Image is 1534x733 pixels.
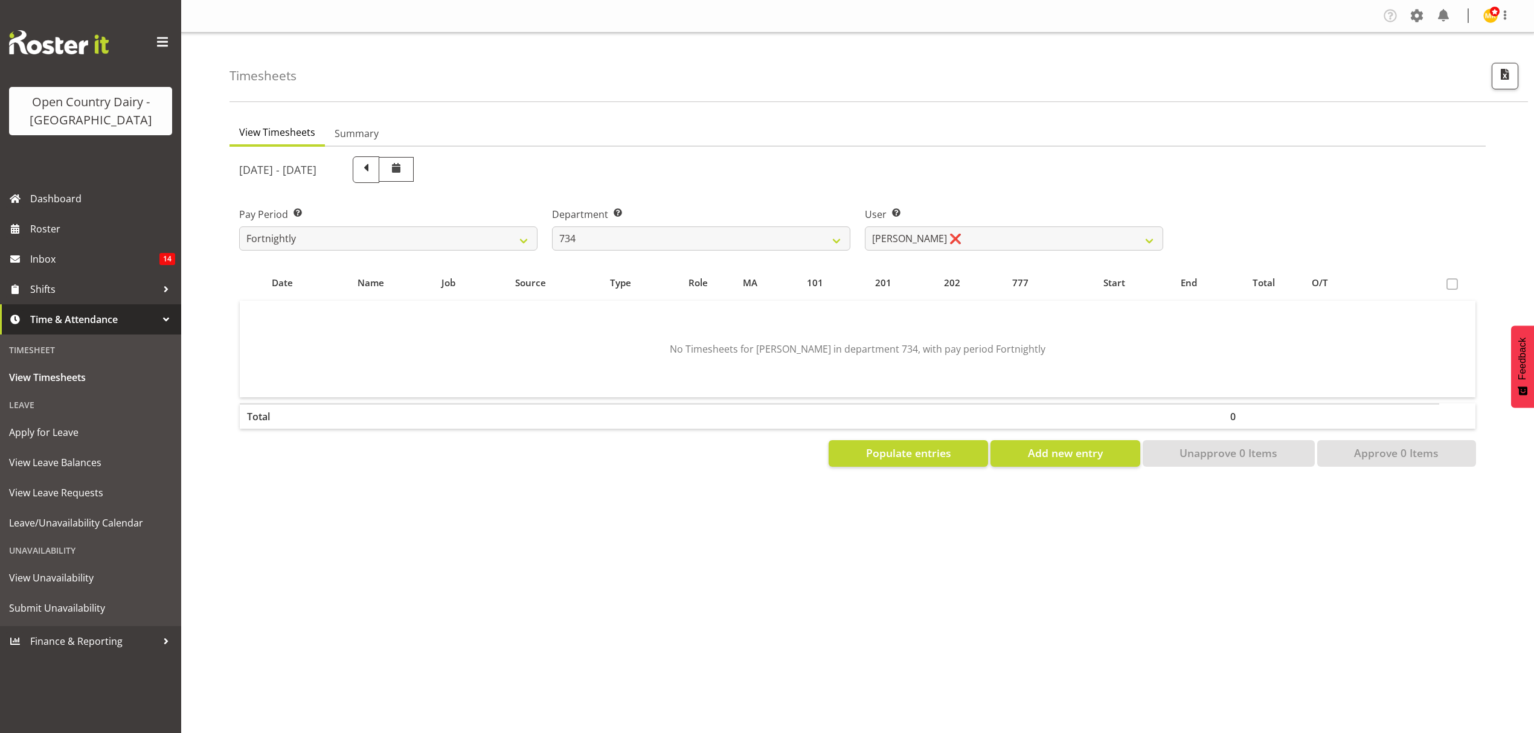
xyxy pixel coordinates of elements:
[1354,445,1439,461] span: Approve 0 Items
[552,207,850,222] label: Department
[3,478,178,508] a: View Leave Requests
[3,508,178,538] a: Leave/Unavailability Calendar
[1223,403,1305,429] th: 0
[1179,445,1277,461] span: Unapprove 0 Items
[358,276,384,290] span: Name
[829,440,988,467] button: Populate entries
[1517,338,1528,380] span: Feedback
[1483,8,1498,23] img: milk-reception-awarua7542.jpg
[3,338,178,362] div: Timesheet
[3,538,178,563] div: Unavailability
[30,250,159,268] span: Inbox
[9,484,172,502] span: View Leave Requests
[335,126,379,141] span: Summary
[1511,325,1534,408] button: Feedback - Show survey
[1103,276,1125,290] span: Start
[441,276,455,290] span: Job
[239,125,315,139] span: View Timesheets
[30,280,157,298] span: Shifts
[229,69,297,83] h4: Timesheets
[30,220,175,238] span: Roster
[30,190,175,208] span: Dashboard
[30,632,157,650] span: Finance & Reporting
[743,276,757,290] span: MA
[688,276,708,290] span: Role
[1012,276,1029,290] span: 777
[239,207,538,222] label: Pay Period
[9,423,172,441] span: Apply for Leave
[1253,276,1275,290] span: Total
[9,599,172,617] span: Submit Unavailability
[1312,276,1328,290] span: O/T
[278,342,1437,356] p: No Timesheets for [PERSON_NAME] in department 734, with pay period Fortnightly
[9,569,172,587] span: View Unavailability
[990,440,1140,467] button: Add new entry
[1028,445,1103,461] span: Add new entry
[3,563,178,593] a: View Unavailability
[1317,440,1476,467] button: Approve 0 Items
[239,163,316,176] h5: [DATE] - [DATE]
[3,362,178,392] a: View Timesheets
[30,310,157,328] span: Time & Attendance
[1143,440,1315,467] button: Unapprove 0 Items
[1181,276,1197,290] span: End
[3,392,178,417] div: Leave
[3,447,178,478] a: View Leave Balances
[865,207,1163,222] label: User
[944,276,960,290] span: 202
[240,403,325,429] th: Total
[9,30,109,54] img: Rosterit website logo
[515,276,546,290] span: Source
[610,276,631,290] span: Type
[21,93,160,129] div: Open Country Dairy - [GEOGRAPHIC_DATA]
[875,276,891,290] span: 201
[272,276,293,290] span: Date
[9,368,172,386] span: View Timesheets
[1492,63,1518,89] button: Export CSV
[159,253,175,265] span: 14
[3,417,178,447] a: Apply for Leave
[3,593,178,623] a: Submit Unavailability
[9,453,172,472] span: View Leave Balances
[807,276,823,290] span: 101
[9,514,172,532] span: Leave/Unavailability Calendar
[866,445,951,461] span: Populate entries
